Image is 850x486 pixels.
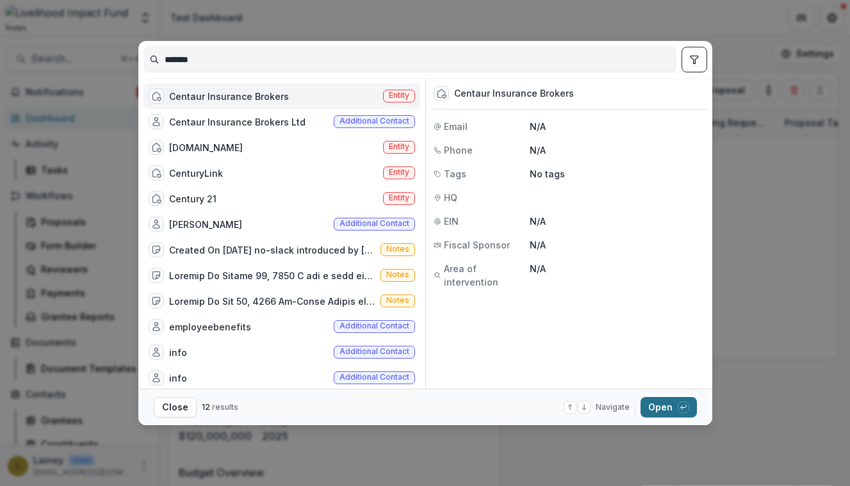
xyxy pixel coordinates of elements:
[444,238,510,252] span: Fiscal Sponsor
[169,269,375,282] div: Loremip Do Sitame 99, 7850 C adi e sedd eiusm temp Incididu Utlabor. E do mag aliq enim ad minim....
[389,91,409,100] span: Entity
[169,320,251,334] div: employeebenefits
[444,143,473,157] span: Phone
[530,238,705,252] p: N/A
[339,373,409,382] span: Additional contact
[530,167,565,181] p: No tags
[389,193,409,202] span: Entity
[169,141,243,154] div: [DOMAIN_NAME]
[444,215,459,228] span: EIN
[169,295,375,308] div: Loremip Do Sit 50, 4266 Am-Conse Adipis elitseddoei - *Tempori**: utlab://etd.magna.al.en/ - *Adm...
[386,296,409,305] span: Notes
[386,270,409,279] span: Notes
[454,88,574,99] div: Centaur Insurance Brokers
[389,142,409,151] span: Entity
[212,402,238,412] span: results
[169,243,375,257] div: Created On [DATE] no-slack introduced by [PERSON_NAME] also [PERSON_NAME] he knows from echoing g...
[386,245,409,254] span: Notes
[202,402,210,412] span: 12
[339,219,409,228] span: Additional contact
[530,120,705,133] p: N/A
[389,168,409,177] span: Entity
[530,215,705,228] p: N/A
[169,371,187,385] div: info
[444,120,468,133] span: Email
[530,143,705,157] p: N/A
[444,262,530,289] span: Area of intervention
[444,167,466,181] span: Tags
[339,117,409,126] span: Additional contact
[169,346,187,359] div: info
[169,115,306,129] div: Centaur Insurance Brokers Ltd
[339,347,409,356] span: Additional contact
[169,218,242,231] div: [PERSON_NAME]
[169,166,223,180] div: CenturyLink
[154,397,197,417] button: Close
[339,321,409,330] span: Additional contact
[682,47,707,72] button: toggle filters
[530,262,705,275] p: N/A
[169,192,217,206] div: Century 21
[641,397,697,417] button: Open
[444,191,457,204] span: HQ
[169,90,289,103] div: Centaur Insurance Brokers
[596,401,630,413] span: Navigate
